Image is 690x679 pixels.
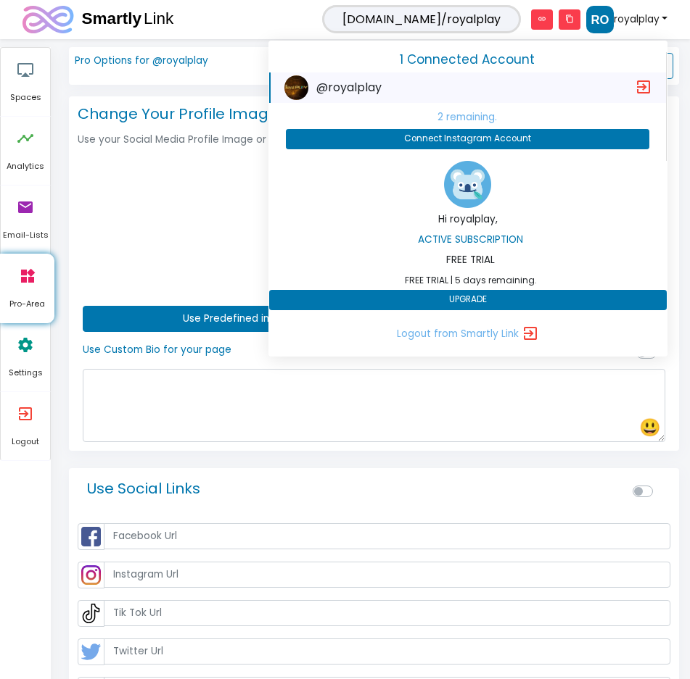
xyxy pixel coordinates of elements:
[19,254,36,298] i: widgets
[286,112,649,123] h6: 2 remaining.
[17,48,34,91] i: airplay
[1,254,54,322] a: widgets Pro-Area
[586,6,668,33] a: royalplay
[1,48,50,116] a: airplay Spaces
[22,6,176,33] img: logo.svg
[104,638,670,665] input: Twitter Url
[104,600,670,626] input: Tik Tok Url
[1,229,50,242] span: Email-Lists
[1,117,50,185] a: timeline Analytics
[81,527,101,546] img: facebook.svg
[104,562,670,588] input: Instagram Url
[17,186,34,229] i: email
[639,417,661,438] h3: 😃
[272,252,670,268] p: FREE TRIAL
[1,323,50,391] a: settings Settings
[1,298,54,311] span: Pro-Area
[280,322,656,345] a: Logout from Smartly Link exit_to_app
[272,273,670,287] span: FREE TRIAL | 5 days remaining.
[17,117,34,160] i: timeline
[269,214,667,225] h6: Hi royalplay,
[83,344,231,356] h6: Use Custom Bio for your page
[280,52,655,67] h5: 1 Connected Account
[531,9,553,30] i: link
[286,129,649,149] button: Connect Instagram Account
[316,79,382,96] span: @royalplay
[1,436,50,449] span: Logout
[272,234,670,246] h6: Active Subscription
[1,392,50,460] a: exit_to_app Logout
[1,186,50,254] a: email Email-Lists
[322,5,521,33] span: [DOMAIN_NAME]/royalplay
[81,604,101,623] img: tiktok.svg
[81,642,101,662] img: twitter.svg
[17,392,34,436] i: exit_to_app
[522,325,539,342] i: exit_to_app
[72,99,676,122] h4: Change Your Profile Image
[268,35,668,362] div: royalplay
[81,565,101,585] img: instagram.svg
[72,128,676,146] h6: Use your Social Media Profile Image or Upload a new Square one for displaying on your page.
[269,290,667,310] button: UPGRADE
[1,160,50,173] span: Analytics
[17,323,34,367] i: settings
[83,306,392,332] button: Use Predefined image
[559,9,580,30] i: content_copy
[1,91,50,104] span: Spaces
[83,278,665,294] p: Preview your image.
[397,328,519,341] span: Logout from Smartly Link
[635,78,652,96] i: exit_to_app
[444,161,491,208] img: profile iamge
[1,367,50,380] span: Settings
[104,523,670,549] input: Facebook Url
[86,480,200,497] h4: Use Social Links
[75,53,208,69] p: Pro Options for @royalplay
[284,75,308,99] img: royalplay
